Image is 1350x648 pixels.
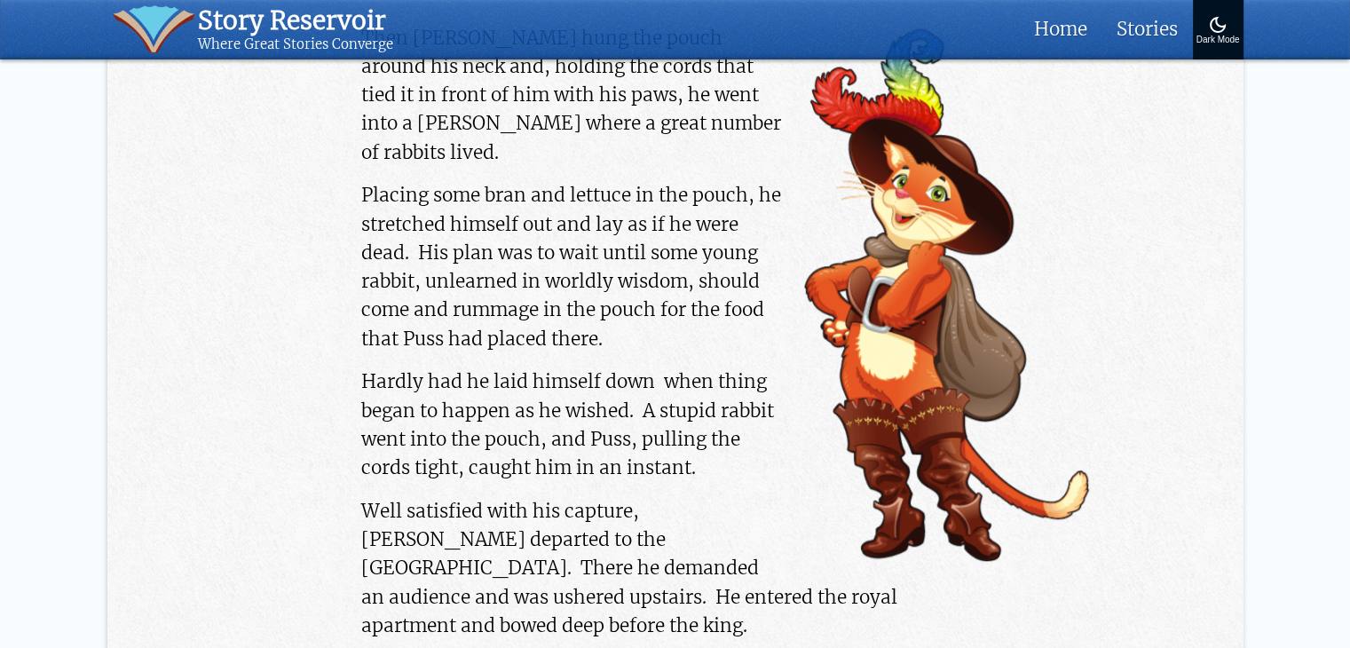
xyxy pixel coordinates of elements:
[361,497,989,640] p: Well satisfied with his capture, [PERSON_NAME] departed to the [GEOGRAPHIC_DATA]. There he demand...
[361,181,989,352] p: Placing some bran and lettuce in the pouch, he stretched himself out and lay as if he were dead. ...
[1196,36,1240,45] div: Dark Mode
[198,5,393,36] div: Story Reservoir
[361,367,989,482] p: Hardly had he laid himself down when thing began to happen as he wished. A stupid rabbit went int...
[113,5,195,53] img: icon of book with waver spilling out.
[1207,14,1228,36] img: Turn On Dark Mode
[198,36,393,53] div: Where Great Stories Converge
[804,28,1089,561] img: Puss the cat wearing boots and a hat.
[361,24,989,167] p: Then [PERSON_NAME] hung the pouch around his neck and, holding the cords that tied it in front of...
